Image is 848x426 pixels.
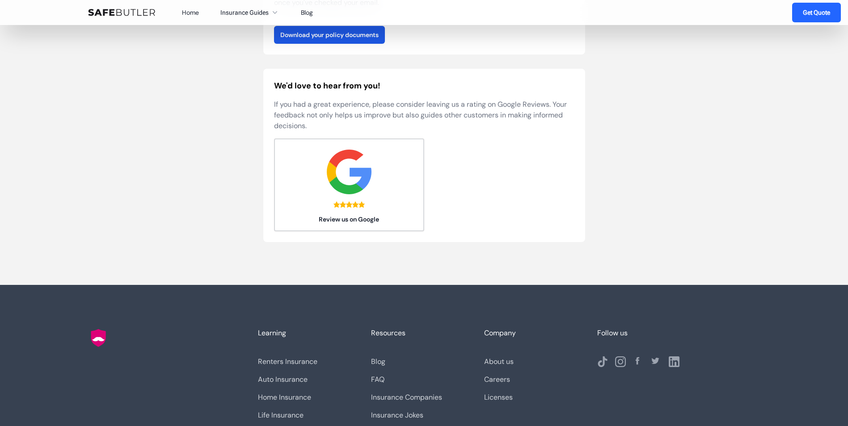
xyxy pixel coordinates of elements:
[371,393,442,402] a: Insurance Companies
[220,7,279,18] button: Insurance Guides
[371,357,385,366] a: Blog
[597,328,703,338] div: Follow us
[258,357,317,366] a: Renters Insurance
[333,201,365,208] div: 5.0
[484,328,590,338] div: Company
[274,215,424,224] span: Review us on Google
[88,9,155,16] img: SafeButler Text Logo
[258,393,311,402] a: Home Insurance
[182,8,199,17] a: Home
[484,357,514,366] a: About us
[258,410,304,420] a: Life Insurance
[327,150,371,194] img: google.svg
[258,375,308,384] a: Auto Insurance
[274,26,385,44] a: Download your policy documents
[484,393,513,402] a: Licenses
[274,138,424,231] a: Review us on Google
[258,328,364,338] div: Learning
[274,99,574,131] p: If you had a great experience, please consider leaving us a rating on Google Reviews. Your feedba...
[301,8,313,17] a: Blog
[371,375,384,384] a: FAQ
[792,3,841,22] a: Get Quote
[274,79,574,92] h2: We'd love to hear from you!
[484,375,510,384] a: Careers
[371,410,423,420] a: Insurance Jokes
[371,328,477,338] div: Resources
